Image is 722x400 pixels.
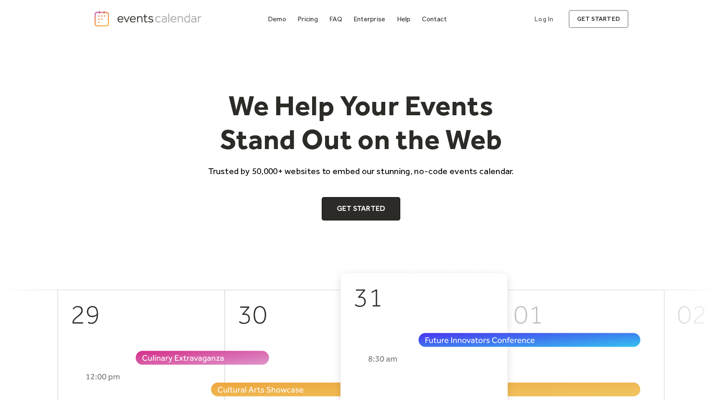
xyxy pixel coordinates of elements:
a: Pricing [294,13,321,25]
div: Contact [422,17,447,21]
div: Help [397,17,411,21]
a: FAQ [326,13,346,25]
div: Demo [268,17,286,21]
div: Enterprise [353,17,385,21]
a: Contact [419,13,450,25]
a: get started [569,10,628,28]
a: Help [394,13,414,25]
a: Get Started [322,197,401,220]
a: Demo [264,13,290,25]
div: Pricing [297,17,318,21]
p: Trusted by 50,000+ websites to embed our stunning, no-code events calendar. [201,165,521,177]
a: Enterprise [350,13,389,25]
a: Log In [526,10,562,28]
div: FAQ [329,17,342,21]
h1: We Help Your Events Stand Out on the Web [201,89,521,157]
